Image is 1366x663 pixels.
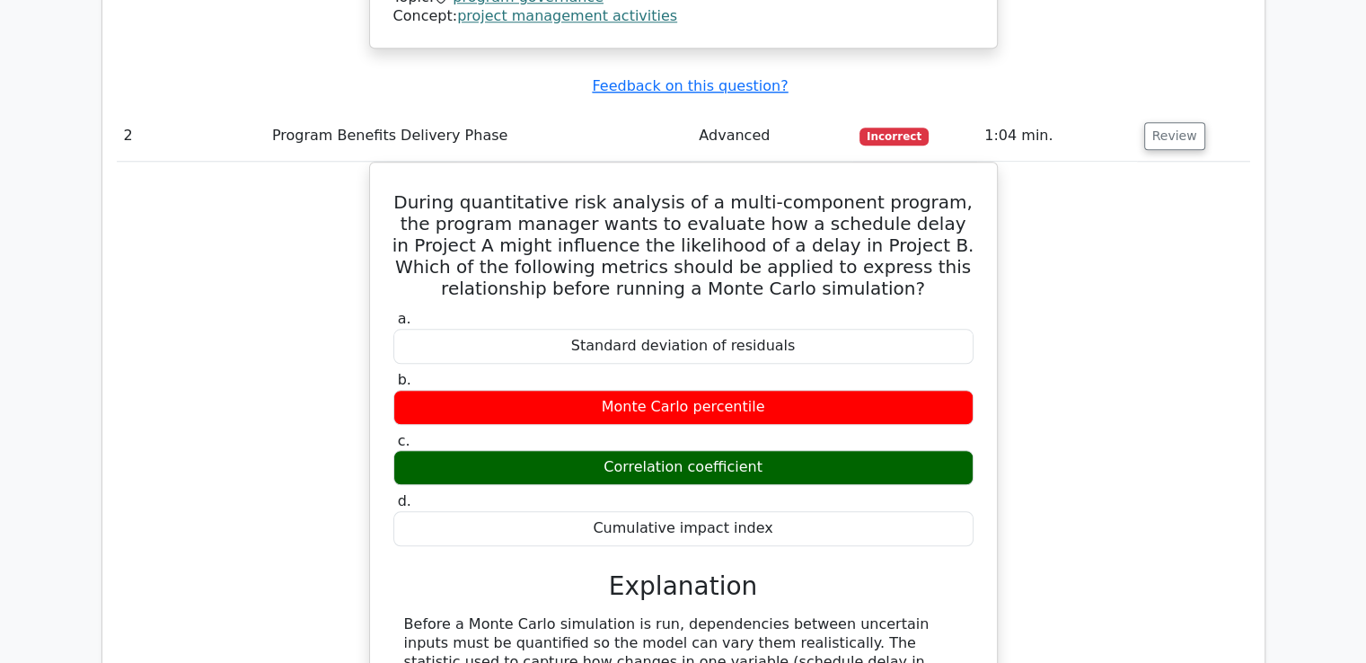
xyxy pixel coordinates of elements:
h5: During quantitative risk analysis of a multi-component program, the program manager wants to eval... [392,191,975,299]
td: 2 [117,110,265,162]
span: a. [398,310,411,327]
div: Monte Carlo percentile [393,390,974,425]
div: Cumulative impact index [393,511,974,546]
button: Review [1144,122,1205,150]
h3: Explanation [404,571,963,602]
span: c. [398,432,410,449]
td: 1:04 min. [977,110,1136,162]
a: Feedback on this question? [592,77,788,94]
td: Advanced [692,110,852,162]
a: project management activities [457,7,677,24]
span: d. [398,492,411,509]
span: Incorrect [859,128,929,146]
div: Correlation coefficient [393,450,974,485]
td: Program Benefits Delivery Phase [265,110,692,162]
div: Concept: [393,7,974,26]
div: Standard deviation of residuals [393,329,974,364]
span: b. [398,371,411,388]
